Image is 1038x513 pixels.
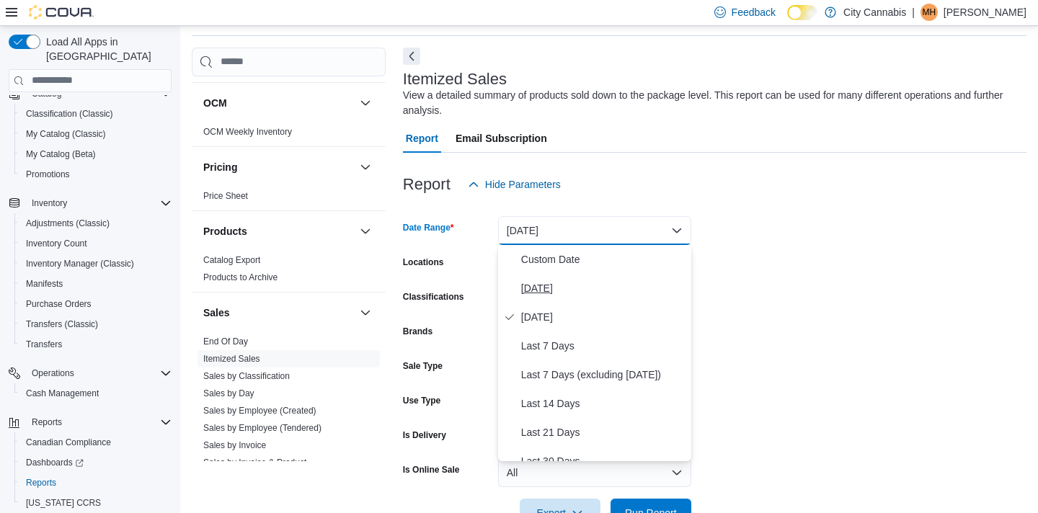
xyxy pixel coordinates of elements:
[357,304,374,321] button: Sales
[29,5,94,19] img: Cova
[32,197,67,209] span: Inventory
[20,434,172,451] span: Canadian Compliance
[20,494,107,512] a: [US_STATE] CCRS
[521,395,686,412] span: Last 14 Days
[26,148,96,160] span: My Catalog (Beta)
[521,308,686,326] span: [DATE]
[203,255,260,265] a: Catalog Export
[14,334,177,354] button: Transfers
[203,354,260,364] a: Itemized Sales
[203,305,354,320] button: Sales
[456,124,547,153] span: Email Subscription
[403,71,507,88] h3: Itemized Sales
[357,223,374,240] button: Products
[26,195,172,212] span: Inventory
[192,187,386,210] div: Pricing
[203,272,278,283] span: Products to Archive
[26,414,172,431] span: Reports
[20,275,172,293] span: Manifests
[14,383,177,403] button: Cash Management
[203,272,278,282] a: Products to Archive
[20,166,172,183] span: Promotions
[26,365,80,382] button: Operations
[14,432,177,452] button: Canadian Compliance
[485,177,561,192] span: Hide Parameters
[203,388,254,399] span: Sales by Day
[192,123,386,146] div: OCM
[203,160,354,174] button: Pricing
[203,440,266,450] a: Sales by Invoice
[921,4,938,21] div: Michael Holmstrom
[203,336,248,347] span: End Of Day
[14,104,177,124] button: Classification (Classic)
[20,494,172,512] span: Washington CCRS
[787,5,817,20] input: Dark Mode
[912,4,915,21] p: |
[26,457,84,468] span: Dashboards
[20,146,172,163] span: My Catalog (Beta)
[26,298,92,310] span: Purchase Orders
[203,336,248,347] a: End Of Day
[32,416,62,428] span: Reports
[462,170,567,199] button: Hide Parameters
[403,360,443,372] label: Sale Type
[26,128,106,140] span: My Catalog (Classic)
[14,493,177,513] button: [US_STATE] CCRS
[20,474,172,491] span: Reports
[203,126,292,138] span: OCM Weekly Inventory
[26,195,73,212] button: Inventory
[192,251,386,292] div: Products
[26,108,113,120] span: Classification (Classic)
[20,336,172,353] span: Transfers
[20,105,119,122] a: Classification (Classic)
[3,193,177,213] button: Inventory
[521,366,686,383] span: Last 7 Days (excluding [DATE])
[20,454,172,471] span: Dashboards
[357,159,374,176] button: Pricing
[20,295,172,313] span: Purchase Orders
[20,316,172,333] span: Transfers (Classic)
[498,458,691,487] button: All
[732,5,776,19] span: Feedback
[20,255,172,272] span: Inventory Manager (Classic)
[498,245,691,461] div: Select listbox
[20,434,117,451] a: Canadian Compliance
[203,190,248,202] span: Price Sheet
[203,224,354,238] button: Products
[203,224,247,238] h3: Products
[26,278,63,290] span: Manifests
[20,454,89,471] a: Dashboards
[203,423,321,433] a: Sales by Employee (Tendered)
[203,371,290,381] a: Sales by Classification
[20,125,172,143] span: My Catalog (Classic)
[14,473,177,493] button: Reports
[521,424,686,441] span: Last 21 Days
[203,254,260,266] span: Catalog Export
[203,405,316,416] span: Sales by Employee (Created)
[20,316,104,333] a: Transfers (Classic)
[20,105,172,122] span: Classification (Classic)
[403,291,464,303] label: Classifications
[944,4,1026,21] p: [PERSON_NAME]
[203,127,292,137] a: OCM Weekly Inventory
[20,385,105,402] a: Cash Management
[403,256,444,268] label: Locations
[403,176,451,193] h3: Report
[14,314,177,334] button: Transfers (Classic)
[26,169,70,180] span: Promotions
[20,275,68,293] a: Manifests
[20,166,76,183] a: Promotions
[203,353,260,365] span: Itemized Sales
[203,406,316,416] a: Sales by Employee (Created)
[203,388,254,398] a: Sales by Day
[406,124,438,153] span: Report
[14,294,177,314] button: Purchase Orders
[203,96,227,110] h3: OCM
[203,422,321,434] span: Sales by Employee (Tendered)
[20,385,172,402] span: Cash Management
[20,295,97,313] a: Purchase Orders
[521,452,686,470] span: Last 30 Days
[14,233,177,254] button: Inventory Count
[203,457,306,468] span: Sales by Invoice & Product
[20,125,112,143] a: My Catalog (Classic)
